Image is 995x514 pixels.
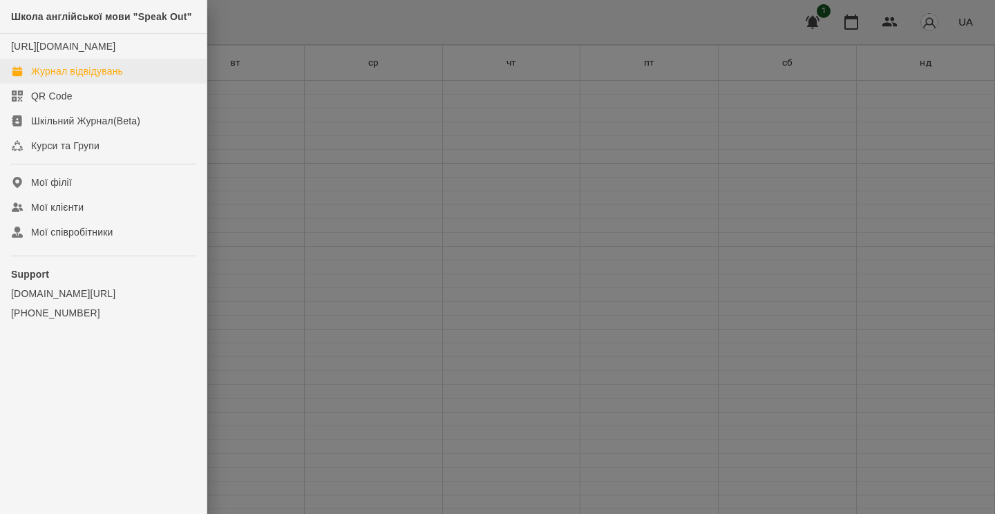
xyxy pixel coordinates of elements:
p: Support [11,267,196,281]
div: Курси та Групи [31,139,99,153]
a: [PHONE_NUMBER] [11,306,196,320]
div: Мої клієнти [31,200,84,214]
div: Мої співробітники [31,225,113,239]
a: [DOMAIN_NAME][URL] [11,287,196,301]
a: [URL][DOMAIN_NAME] [11,41,115,52]
div: Журнал відвідувань [31,64,123,78]
div: QR Code [31,89,73,103]
span: Школа англійської мови "Speak Out" [11,11,192,22]
div: Мої філії [31,175,72,189]
div: Шкільний Журнал(Beta) [31,114,140,128]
